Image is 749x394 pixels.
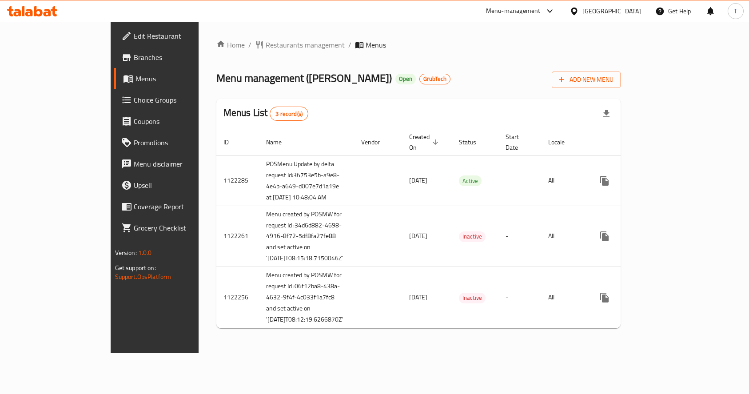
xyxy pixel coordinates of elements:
[594,170,615,191] button: more
[114,25,236,47] a: Edit Restaurant
[114,111,236,132] a: Coupons
[255,40,345,50] a: Restaurants management
[734,6,737,16] span: T
[223,106,308,121] h2: Menus List
[216,267,259,328] td: 1122256
[582,6,641,16] div: [GEOGRAPHIC_DATA]
[361,137,391,147] span: Vendor
[114,217,236,239] a: Grocery Checklist
[541,155,587,206] td: All
[348,40,351,50] li: /
[615,287,637,308] button: Change Status
[134,223,229,233] span: Grocery Checklist
[259,155,354,206] td: POSMenu Update by delta request Id:36753e5b-a9e8-4e4b-a649-d007e7d1a19e at [DATE] 10:48:04 AM
[594,226,615,247] button: more
[506,131,530,153] span: Start Date
[395,74,416,84] div: Open
[134,95,229,105] span: Choice Groups
[259,267,354,328] td: Menu created by POSMW for request Id :06f12ba8-438a-4632-9f4f-4c033f1a7fc8 and set active on '[DA...
[115,247,137,259] span: Version:
[552,72,621,88] button: Add New Menu
[223,137,240,147] span: ID
[114,89,236,111] a: Choice Groups
[134,159,229,169] span: Menu disclaimer
[596,103,617,124] div: Export file
[498,267,541,328] td: -
[135,73,229,84] span: Menus
[114,175,236,196] a: Upsell
[134,201,229,212] span: Coverage Report
[114,132,236,153] a: Promotions
[587,129,686,156] th: Actions
[615,226,637,247] button: Change Status
[409,175,427,186] span: [DATE]
[138,247,152,259] span: 1.0.0
[216,206,259,267] td: 1122261
[459,231,486,242] span: Inactive
[134,137,229,148] span: Promotions
[115,271,171,283] a: Support.OpsPlatform
[409,230,427,242] span: [DATE]
[115,262,156,274] span: Get support on:
[134,116,229,127] span: Coupons
[498,206,541,267] td: -
[486,6,541,16] div: Menu-management
[114,47,236,68] a: Branches
[134,31,229,41] span: Edit Restaurant
[541,206,587,267] td: All
[594,287,615,308] button: more
[420,75,450,83] span: GrubTech
[459,137,488,147] span: Status
[266,137,293,147] span: Name
[266,40,345,50] span: Restaurants management
[409,131,441,153] span: Created On
[216,129,686,329] table: enhanced table
[409,291,427,303] span: [DATE]
[114,153,236,175] a: Menu disclaimer
[248,40,251,50] li: /
[216,68,392,88] span: Menu management ( [PERSON_NAME] )
[459,293,486,303] span: Inactive
[270,110,308,118] span: 3 record(s)
[615,170,637,191] button: Change Status
[548,137,576,147] span: Locale
[114,196,236,217] a: Coverage Report
[459,176,482,186] span: Active
[134,52,229,63] span: Branches
[259,206,354,267] td: Menu created by POSMW for request Id :34d6d882-4698-4916-8f72-5df8fa27fe88 and set active on '[DA...
[216,155,259,206] td: 1122285
[270,107,308,121] div: Total records count
[216,40,621,50] nav: breadcrumb
[498,155,541,206] td: -
[134,180,229,191] span: Upsell
[559,74,614,85] span: Add New Menu
[366,40,386,50] span: Menus
[114,68,236,89] a: Menus
[395,75,416,83] span: Open
[541,267,587,328] td: All
[459,175,482,186] div: Active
